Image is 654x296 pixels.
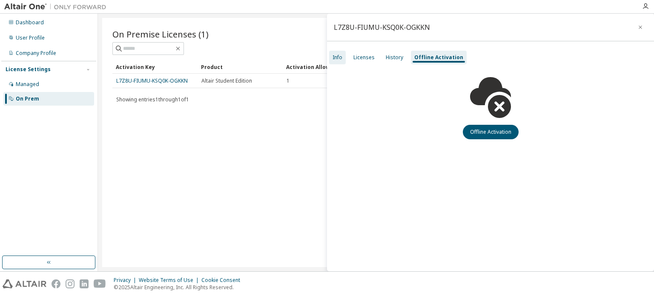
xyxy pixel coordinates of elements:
[333,54,342,61] div: Info
[139,277,201,284] div: Website Terms of Use
[52,279,60,288] img: facebook.svg
[80,279,89,288] img: linkedin.svg
[386,54,403,61] div: History
[201,277,245,284] div: Cookie Consent
[116,60,194,74] div: Activation Key
[286,60,364,74] div: Activation Allowed
[94,279,106,288] img: youtube.svg
[201,60,279,74] div: Product
[4,3,111,11] img: Altair One
[463,125,519,139] button: Offline Activation
[116,77,188,84] a: L7Z8U-FIUMU-KSQ0K-OGKKN
[112,28,209,40] span: On Premise Licenses (1)
[6,66,51,73] div: License Settings
[16,81,39,88] div: Managed
[353,54,375,61] div: Licenses
[16,95,39,102] div: On Prem
[414,54,463,61] div: Offline Activation
[201,78,252,84] span: Altair Student Edition
[287,78,290,84] span: 1
[66,279,75,288] img: instagram.svg
[16,19,44,26] div: Dashboard
[3,279,46,288] img: altair_logo.svg
[114,277,139,284] div: Privacy
[16,34,45,41] div: User Profile
[16,50,56,57] div: Company Profile
[116,96,189,103] span: Showing entries 1 through 1 of 1
[334,24,430,31] div: L7Z8U-FIUMU-KSQ0K-OGKKN
[114,284,245,291] p: © 2025 Altair Engineering, Inc. All Rights Reserved.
